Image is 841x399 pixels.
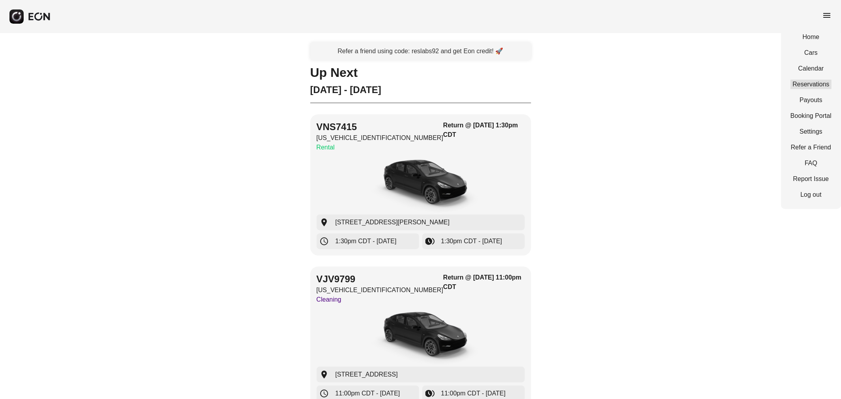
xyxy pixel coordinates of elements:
[320,370,329,379] span: location_on
[791,143,832,152] a: Refer a Friend
[791,64,832,73] a: Calendar
[362,155,480,214] img: car
[336,218,450,227] span: [STREET_ADDRESS][PERSON_NAME]
[791,127,832,136] a: Settings
[320,389,329,398] span: schedule
[317,285,444,295] p: [US_VEHICLE_IDENTIFICATION_NUMBER]
[791,174,832,184] a: Report Issue
[336,389,400,398] span: 11:00pm CDT - [DATE]
[791,190,832,199] a: Log out
[336,370,398,379] span: [STREET_ADDRESS]
[791,80,832,89] a: Reservations
[317,133,444,143] p: [US_VEHICLE_IDENTIFICATION_NUMBER]
[317,273,444,285] h2: VJV9799
[791,32,832,42] a: Home
[443,121,524,140] h3: Return @ [DATE] 1:30pm CDT
[320,237,329,246] span: schedule
[425,389,435,398] span: browse_gallery
[791,158,832,168] a: FAQ
[791,95,832,105] a: Payouts
[317,121,444,133] h2: VNS7415
[362,308,480,367] img: car
[441,389,506,398] span: 11:00pm CDT - [DATE]
[791,111,832,121] a: Booking Portal
[441,237,502,246] span: 1:30pm CDT - [DATE]
[317,295,444,304] p: Cleaning
[310,114,531,255] button: VNS7415[US_VEHICLE_IDENTIFICATION_NUMBER]RentalReturn @ [DATE] 1:30pm CDTcar[STREET_ADDRESS][PERS...
[443,273,524,292] h3: Return @ [DATE] 11:00pm CDT
[320,218,329,227] span: location_on
[310,84,531,96] h2: [DATE] - [DATE]
[310,43,531,60] a: Refer a friend using code: reslabs92 and get Eon credit! 🚀
[822,11,832,20] span: menu
[791,48,832,58] a: Cars
[336,237,397,246] span: 1:30pm CDT - [DATE]
[310,68,531,77] h1: Up Next
[317,143,444,152] p: Rental
[425,237,435,246] span: browse_gallery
